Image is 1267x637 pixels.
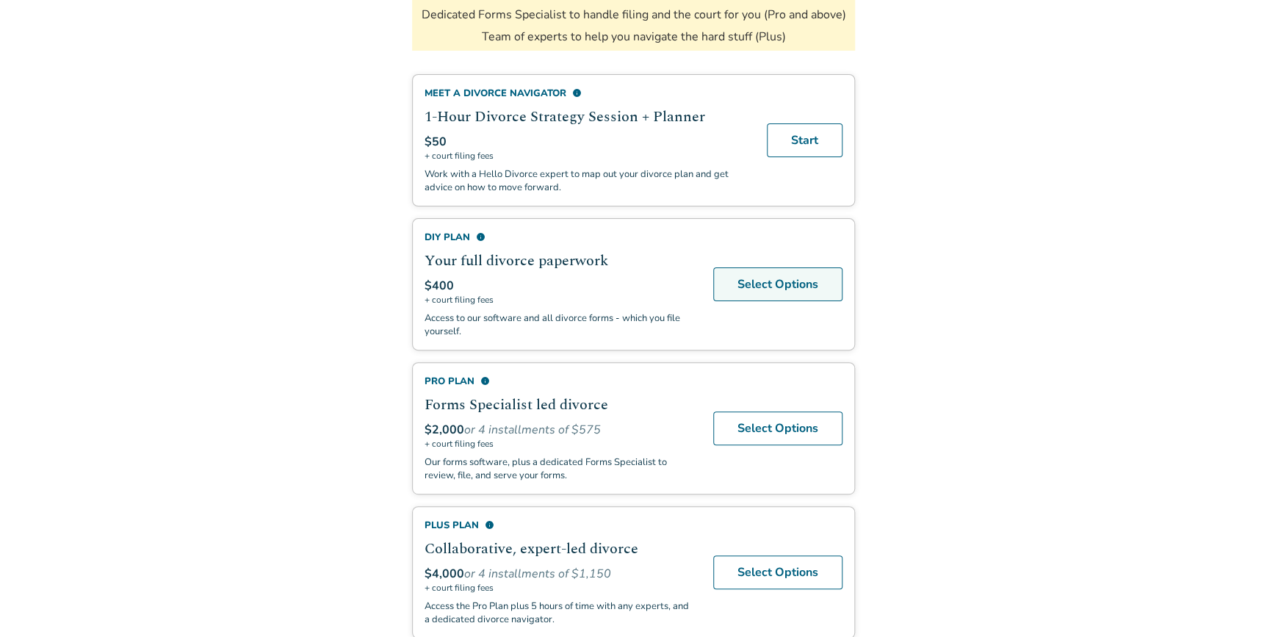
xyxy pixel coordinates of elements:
[713,267,842,301] a: Select Options
[485,520,494,530] span: info
[425,134,447,150] span: $50
[425,582,696,594] span: + court filing fees
[425,456,696,482] p: Our forms software, plus a dedicated Forms Specialist to review, file, and serve your forms.
[425,422,464,438] span: $2,000
[425,312,696,338] p: Access to our software and all divorce forms - which you file yourself.
[425,294,696,306] span: + court filing fees
[425,600,696,626] p: Access the Pro Plan plus 5 hours of time with any experts, and a dedicated divorce navigator.
[425,438,696,450] span: + court filing fees
[476,232,485,242] span: info
[713,411,842,445] a: Select Options
[425,566,696,582] div: or 4 installments of $1,150
[425,519,696,532] div: Plus Plan
[713,555,842,589] a: Select Options
[480,376,490,386] span: info
[425,87,749,100] div: Meet a divorce navigator
[1194,566,1267,637] iframe: Chat Widget
[767,123,842,157] a: Start
[425,422,696,438] div: or 4 installments of $575
[425,150,749,162] span: + court filing fees
[425,278,454,294] span: $400
[425,375,696,388] div: Pro Plan
[425,231,696,244] div: DIY Plan
[425,538,696,560] h2: Collaborative, expert-led divorce
[425,250,696,272] h2: Your full divorce paperwork
[482,29,786,45] li: Team of experts to help you navigate the hard stuff (Plus)
[425,106,749,128] h2: 1-Hour Divorce Strategy Session + Planner
[425,394,696,416] h2: Forms Specialist led divorce
[422,7,846,23] li: Dedicated Forms Specialist to handle filing and the court for you (Pro and above)
[425,566,464,582] span: $4,000
[425,168,749,194] p: Work with a Hello Divorce expert to map out your divorce plan and get advice on how to move forward.
[572,88,582,98] span: info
